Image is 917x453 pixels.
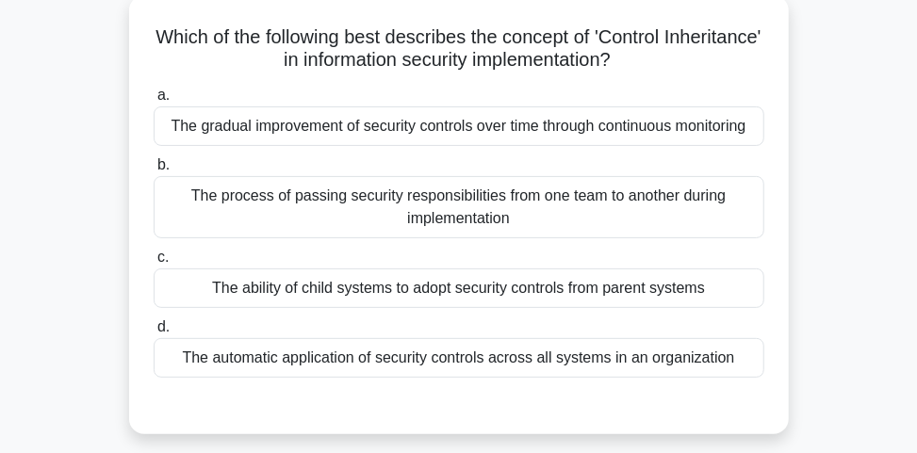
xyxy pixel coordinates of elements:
[154,106,764,146] div: The gradual improvement of security controls over time through continuous monitoring
[154,338,764,378] div: The automatic application of security controls across all systems in an organization
[154,268,764,308] div: The ability of child systems to adopt security controls from parent systems
[157,318,170,334] span: d.
[157,156,170,172] span: b.
[154,176,764,238] div: The process of passing security responsibilities from one team to another during implementation
[157,87,170,103] span: a.
[157,249,169,265] span: c.
[152,25,766,73] h5: Which of the following best describes the concept of 'Control Inheritance' in information securit...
